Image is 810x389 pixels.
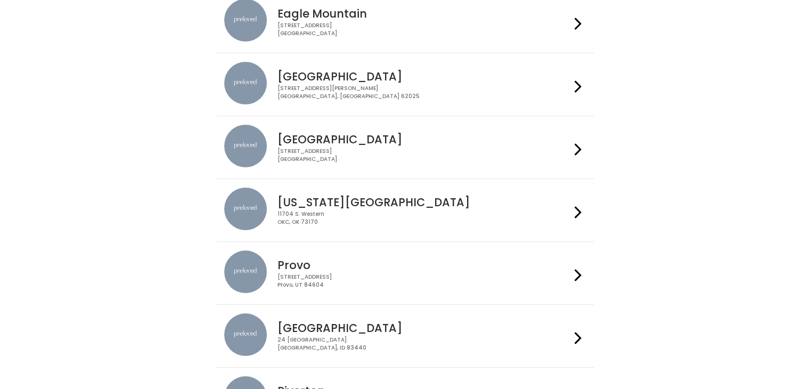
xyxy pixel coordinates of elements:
h4: Eagle Mountain [277,7,570,20]
div: [STREET_ADDRESS] [GEOGRAPHIC_DATA] [277,148,570,163]
h4: [GEOGRAPHIC_DATA] [277,322,570,334]
a: preloved location [US_STATE][GEOGRAPHIC_DATA] 11704 S. WesternOKC, OK 73170 [224,188,586,233]
h4: [GEOGRAPHIC_DATA] [277,133,570,145]
div: [STREET_ADDRESS][PERSON_NAME] [GEOGRAPHIC_DATA], [GEOGRAPHIC_DATA] 62025 [277,85,570,100]
img: preloved location [224,313,267,356]
a: preloved location [GEOGRAPHIC_DATA] [STREET_ADDRESS][PERSON_NAME][GEOGRAPHIC_DATA], [GEOGRAPHIC_D... [224,62,586,107]
h4: Provo [277,259,570,271]
div: 24 [GEOGRAPHIC_DATA] [GEOGRAPHIC_DATA], ID 83440 [277,336,570,352]
img: preloved location [224,125,267,167]
h4: [GEOGRAPHIC_DATA] [277,70,570,83]
a: preloved location Provo [STREET_ADDRESS]Provo, UT 84604 [224,250,586,296]
div: 11704 S. Western OKC, OK 73170 [277,210,570,226]
div: [STREET_ADDRESS] Provo, UT 84604 [277,273,570,289]
img: preloved location [224,188,267,230]
a: preloved location [GEOGRAPHIC_DATA] [STREET_ADDRESS][GEOGRAPHIC_DATA] [224,125,586,170]
div: [STREET_ADDRESS] [GEOGRAPHIC_DATA] [277,22,570,37]
h4: [US_STATE][GEOGRAPHIC_DATA] [277,196,570,208]
img: preloved location [224,250,267,293]
img: preloved location [224,62,267,104]
a: preloved location [GEOGRAPHIC_DATA] 24 [GEOGRAPHIC_DATA][GEOGRAPHIC_DATA], ID 83440 [224,313,586,359]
